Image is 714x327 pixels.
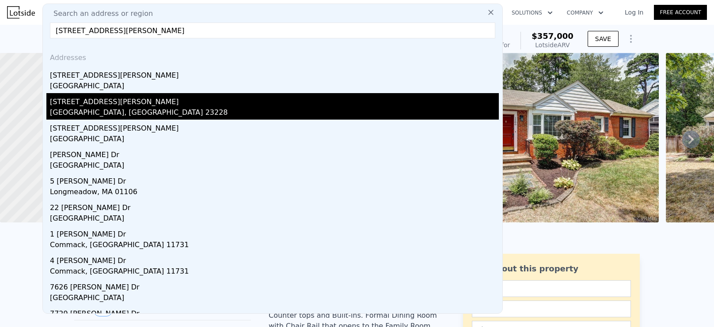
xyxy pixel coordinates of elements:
[50,278,499,293] div: 7626 [PERSON_NAME] Dr
[50,199,499,213] div: 22 [PERSON_NAME] Dr
[50,160,499,173] div: [GEOGRAPHIC_DATA]
[50,266,499,278] div: Commack, [GEOGRAPHIC_DATA] 11731
[7,6,35,19] img: Lotside
[46,45,499,67] div: Addresses
[50,293,499,305] div: [GEOGRAPHIC_DATA]
[50,240,499,252] div: Commack, [GEOGRAPHIC_DATA] 11731
[46,8,153,19] span: Search an address or region
[50,134,499,146] div: [GEOGRAPHIC_DATA]
[505,5,560,21] button: Solutions
[404,53,659,222] img: Sale: 116760050 Parcel: 99246389
[50,23,495,38] input: Enter an address, city, region, neighborhood or zip code
[472,263,631,275] div: Ask about this property
[588,31,619,47] button: SAVE
[50,252,499,266] div: 4 [PERSON_NAME] Dr
[50,173,499,187] div: 5 [PERSON_NAME] Dr
[50,305,499,319] div: 7729 [PERSON_NAME] Dr
[560,5,611,21] button: Company
[50,120,499,134] div: [STREET_ADDRESS][PERSON_NAME]
[532,31,573,41] span: $357,000
[532,41,573,49] div: Lotside ARV
[50,187,499,199] div: Longmeadow, MA 01106
[50,67,499,81] div: [STREET_ADDRESS][PERSON_NAME]
[472,301,631,317] input: Email
[50,93,499,107] div: [STREET_ADDRESS][PERSON_NAME]
[50,213,499,226] div: [GEOGRAPHIC_DATA]
[622,30,640,48] button: Show Options
[50,107,499,120] div: [GEOGRAPHIC_DATA], [GEOGRAPHIC_DATA] 23228
[614,8,654,17] a: Log In
[654,5,707,20] a: Free Account
[50,146,499,160] div: [PERSON_NAME] Dr
[50,226,499,240] div: 1 [PERSON_NAME] Dr
[472,280,631,297] input: Name
[50,81,499,93] div: [GEOGRAPHIC_DATA]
